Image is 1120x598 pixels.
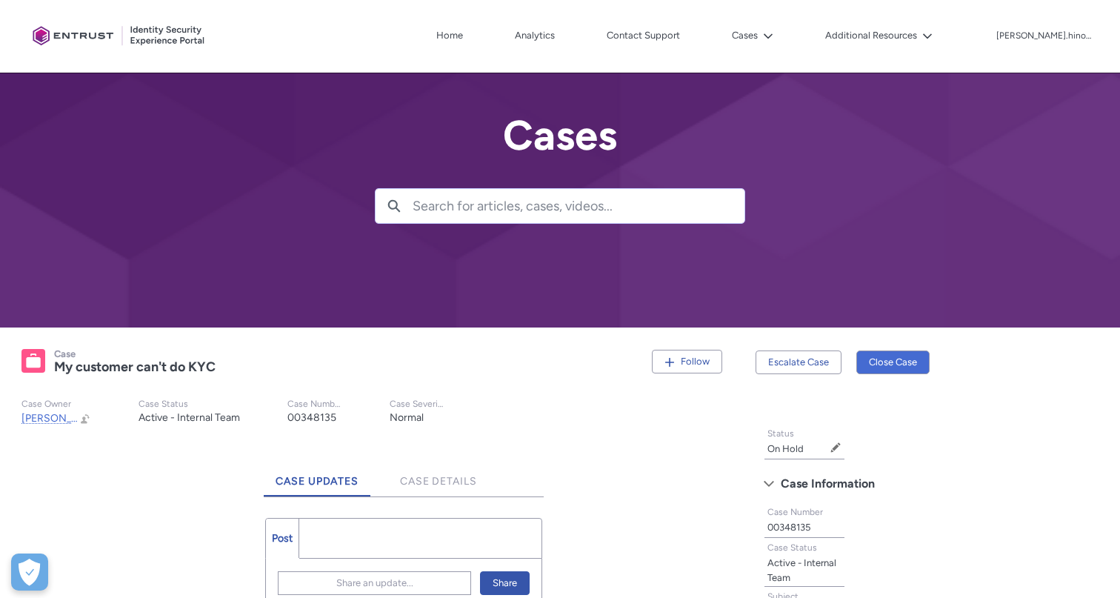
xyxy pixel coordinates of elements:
span: Case Status [767,542,817,553]
span: Post [272,532,293,545]
a: Post [266,519,299,558]
button: Case Information [756,472,950,496]
button: Edit Status [830,442,841,454]
span: Follow [681,356,710,367]
lightning-formatted-text: 00348135 [767,522,810,533]
a: Case Updates [264,456,370,496]
span: Status [767,428,794,439]
lightning-formatted-text: Active - Internal Team [767,557,836,583]
a: Contact Support [603,24,684,47]
button: Escalate Case [756,351,841,374]
button: Cases [728,24,777,47]
button: Share [480,571,530,595]
span: Share an update... [336,572,413,594]
button: Open Preferences [11,554,48,591]
lightning-formatted-text: Normal [390,411,424,424]
a: Case Details [388,456,489,496]
button: Change Owner [79,412,91,425]
records-entity-label: Case [54,348,76,359]
button: Search [376,189,413,223]
h2: Cases [375,113,745,159]
a: Analytics, opens in new tab [511,24,559,47]
span: Share [493,572,517,594]
div: Cookie Preferences [11,554,48,591]
lightning-formatted-text: On Hold [767,443,804,454]
button: Share an update... [278,571,470,595]
lightning-formatted-text: 00348135 [287,411,336,424]
span: [PERSON_NAME] [21,412,104,425]
span: Case Information [781,473,875,495]
span: Case Updates [276,475,359,488]
button: Follow [652,350,722,373]
button: User Profile amela.hinora [996,27,1093,42]
lightning-formatted-text: Active - Internal Team [139,411,240,424]
span: Case Number [767,507,823,517]
lightning-formatted-text: My customer can't do KYC [54,359,216,375]
p: Case Status [139,399,240,410]
p: Case Severity [390,399,444,410]
p: Case Owner [21,399,91,410]
button: Close Case [856,351,930,374]
a: Home [433,24,467,47]
span: Case Details [400,475,477,488]
input: Search for articles, cases, videos... [413,189,744,223]
p: Case Number [287,399,342,410]
p: [PERSON_NAME].hinora [996,31,1093,41]
button: Additional Resources [821,24,936,47]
